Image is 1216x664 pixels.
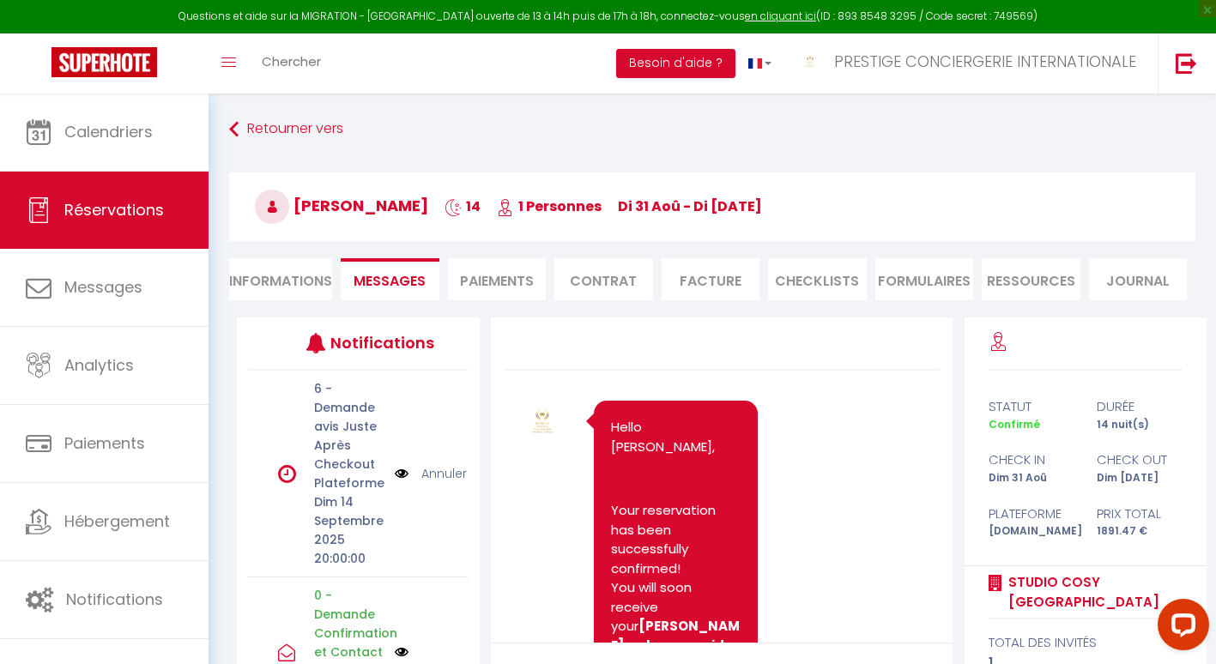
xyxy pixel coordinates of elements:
li: Contrat [554,258,653,300]
iframe: LiveChat chat widget [1144,592,1216,664]
span: Confirmé [989,417,1040,432]
div: 14 nuit(s) [1086,417,1194,433]
li: CHECKLISTS [768,258,867,300]
li: Paiements [448,258,547,300]
li: Facture [662,258,760,300]
li: Informations [229,258,332,300]
span: PRESTIGE CONCIERGERIE INTERNATIONALE [834,51,1136,72]
img: 17103351512824.png [517,396,568,448]
p: Hello [PERSON_NAME], [611,418,741,456]
span: Notifications [66,589,163,610]
span: Chercher [262,52,321,70]
div: Dim [DATE] [1086,470,1194,486]
h3: Notifications [330,323,422,362]
span: 1 Personnes [497,196,602,216]
span: Hébergement [64,510,170,532]
img: NO IMAGE [395,464,408,483]
div: durée [1086,396,1194,417]
li: FORMULAIRES [875,258,974,300]
div: Dim 31 Aoû [977,470,1086,486]
a: ... PRESTIGE CONCIERGERIE INTERNATIONALE [784,33,1158,94]
span: Messages [354,271,426,291]
p: Dim 14 Septembre 2025 20:00:00 [314,492,384,568]
div: total des invités [989,632,1183,653]
span: di 31 Aoû - di [DATE] [618,196,762,216]
span: [PERSON_NAME] [255,195,428,216]
li: Ressources [982,258,1080,300]
span: 14 [445,196,481,216]
img: logout [1176,52,1197,74]
p: 6 - Demande avis Juste Après Checkout Plateforme [314,379,384,492]
div: 1891.47 € [1086,523,1194,540]
div: check in [977,450,1086,470]
a: Chercher [249,33,334,94]
button: Besoin d'aide ? [616,49,735,78]
div: Plateforme [977,504,1086,524]
div: [DOMAIN_NAME] [977,523,1086,540]
div: statut [977,396,1086,417]
div: Prix total [1086,504,1194,524]
span: Paiements [64,432,145,454]
strong: [PERSON_NAME] welcome guide [611,617,740,655]
p: 0 - Demande Confirmation et Contact [314,586,384,661]
img: NO IMAGE [395,645,408,659]
span: Analytics [64,354,134,376]
a: Retourner vers [229,114,1195,145]
span: Calendriers [64,121,153,142]
span: Réservations [64,199,164,220]
li: Journal [1089,258,1188,300]
a: Annuler [421,464,467,483]
div: check out [1086,450,1194,470]
span: Messages [64,276,142,298]
a: Studio Cosy [GEOGRAPHIC_DATA] [1002,572,1183,613]
a: en cliquant ici [745,9,816,23]
img: ... [797,49,823,75]
img: Super Booking [51,47,157,77]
